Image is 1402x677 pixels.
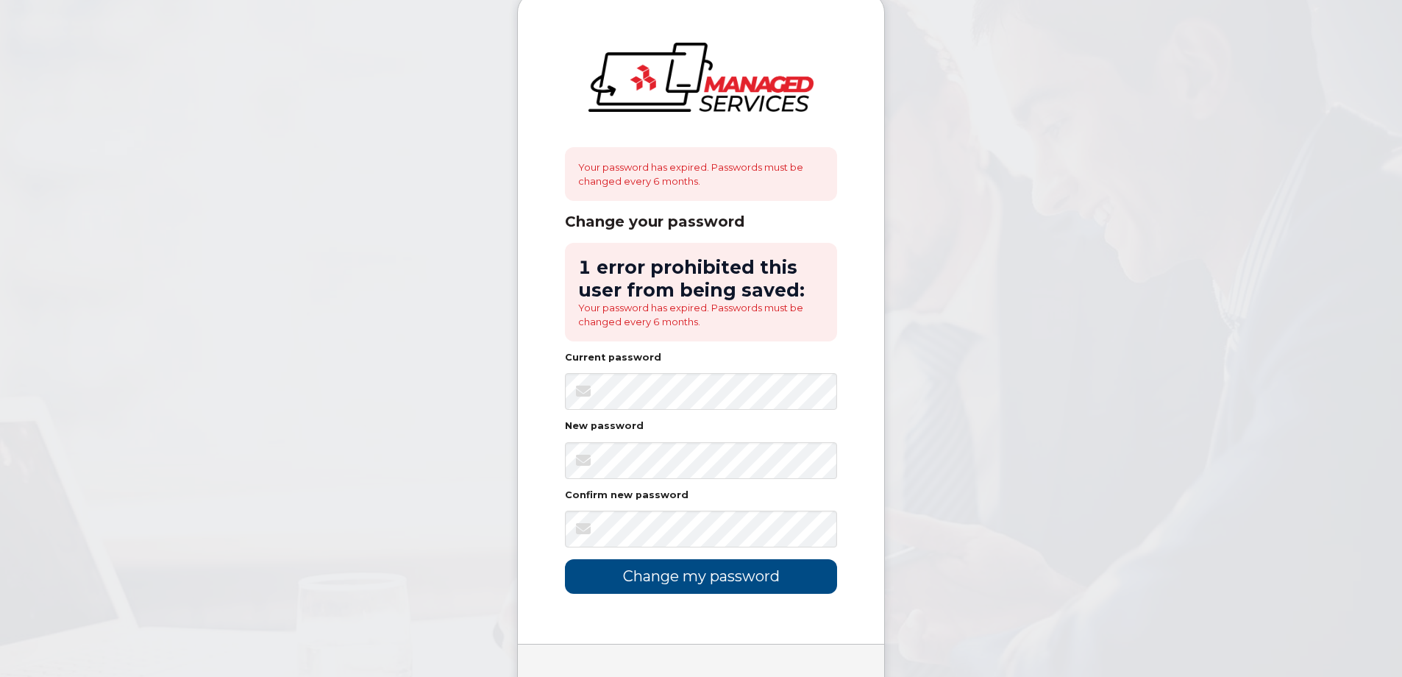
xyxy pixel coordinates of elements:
[565,213,837,231] div: Change your password
[588,43,814,112] img: logo-large.png
[565,491,688,500] label: Confirm new password
[565,422,644,431] label: New password
[565,147,837,201] div: Your password has expired. Passwords must be changed every 6 months.
[565,353,661,363] label: Current password
[565,559,837,594] input: Change my password
[578,301,824,328] li: Your password has expired. Passwords must be changed every 6 months.
[578,256,824,301] h2: 1 error prohibited this user from being saved:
